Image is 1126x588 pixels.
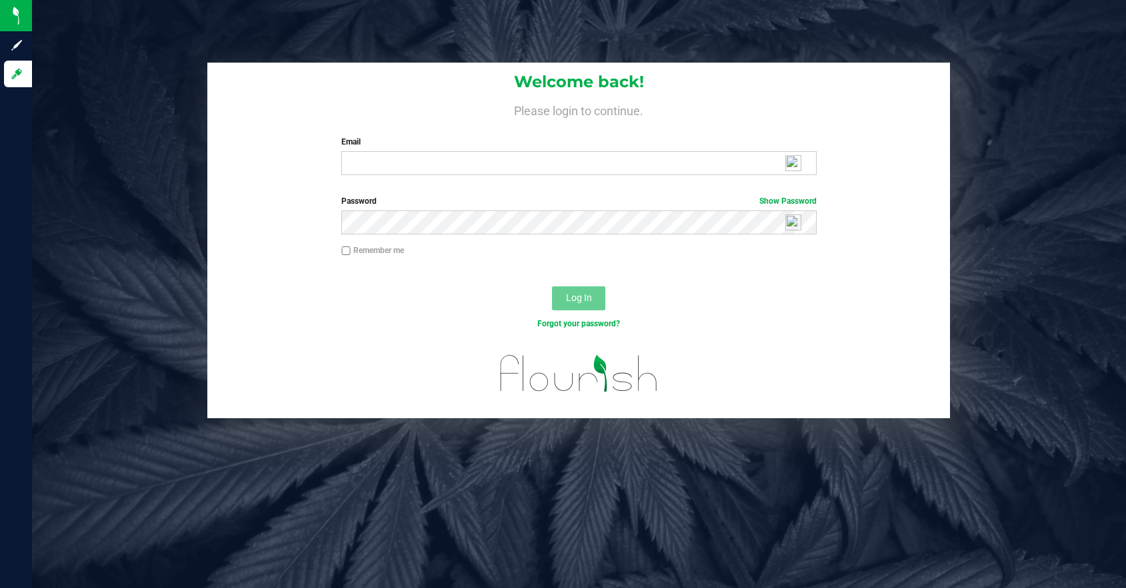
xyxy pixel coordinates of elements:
[486,344,671,404] img: flourish_logo.svg
[10,67,23,81] inline-svg: Log in
[759,196,817,206] a: Show Password
[785,214,801,230] img: npw-badge-icon-locked.svg
[341,244,404,256] label: Remember me
[341,246,351,256] input: Remember me
[537,319,620,328] a: Forgot your password?
[552,286,605,310] button: Log In
[207,73,950,91] h1: Welcome back!
[566,292,592,303] span: Log In
[785,155,801,171] img: npw-badge-icon-locked.svg
[341,196,377,206] span: Password
[207,101,950,117] h4: Please login to continue.
[341,136,817,148] label: Email
[10,39,23,52] inline-svg: Sign up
